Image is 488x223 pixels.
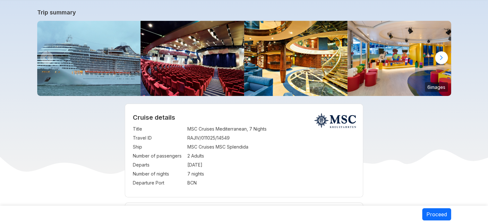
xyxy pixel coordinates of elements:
td: : [184,142,187,151]
td: : [184,124,187,133]
img: sp_public_area_yc_concierge_reception_04.jpg [244,21,348,96]
td: : [184,151,187,160]
td: Departure Port [133,178,184,187]
td: Title [133,124,184,133]
td: Number of passengers [133,151,184,160]
td: MSC Cruises Mediterranean, 7 Nights [187,124,355,133]
td: : [184,169,187,178]
img: sp_public_area_lego_club_03.jpg [347,21,451,96]
small: 6 images [425,82,448,92]
td: : [184,133,187,142]
img: sp_public_area_the_strand_theatre_01.jpg [141,21,244,96]
td: 7 nights [187,169,355,178]
button: Proceed [422,208,451,220]
td: : [184,160,187,169]
td: 2 Adults [187,151,355,160]
td: Ship [133,142,184,151]
h2: Cruise details [133,114,355,121]
td: : [184,178,187,187]
td: [DATE] [187,160,355,169]
td: BCN [187,178,355,187]
a: Trip summary [37,9,451,16]
td: MSC Cruises MSC Splendida [187,142,355,151]
td: Number of nights [133,169,184,178]
img: MSC_SPLENDIDA_%2820037774212%29.jpg [37,21,141,96]
td: Travel ID [133,133,184,142]
td: RAJIV/011025/14549 [187,133,355,142]
td: Departs [133,160,184,169]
